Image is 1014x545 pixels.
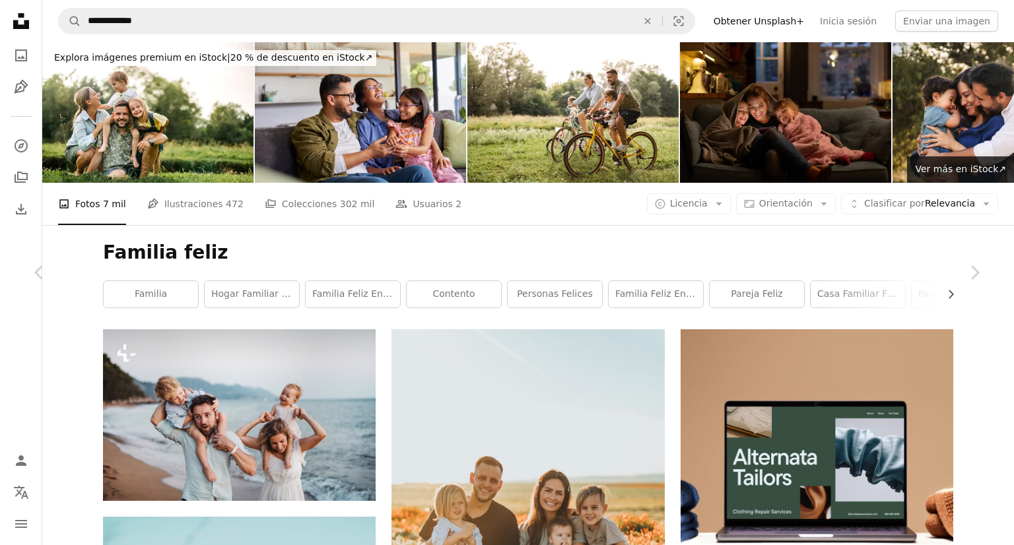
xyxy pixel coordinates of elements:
span: 20 % de descuento en iStock ↗ [54,52,372,63]
span: Relevancia [864,197,975,210]
a: Colecciones [8,164,34,191]
a: familia feliz en casa [609,281,703,307]
span: 2 [456,197,461,211]
span: Orientación [759,198,813,208]
a: Inicia sesión [812,11,885,32]
a: Familia feliz asiática [912,281,1006,307]
a: Personas felices [508,281,602,307]
a: Colecciones 302 mil [265,183,375,225]
a: Explorar [8,133,34,159]
a: Ver más en iStock↗ [907,156,1014,183]
a: Una familia joven con dos niños pequeños parados en la playa durante las vacaciones de verano, ri... [103,409,376,421]
button: Búsqueda visual [663,9,694,34]
button: Buscar en Unsplash [59,9,81,34]
a: Hogar familiar feliz [205,281,299,307]
span: 302 mil [340,197,375,211]
a: Fotos [8,42,34,69]
a: Obtener Unsplash+ [706,11,812,32]
a: Ilustraciones [8,74,34,100]
span: 472 [226,197,244,211]
img: Una familia joven con dos niños pequeños parados en la playa durante las vacaciones de verano, ri... [103,329,376,501]
button: Licencia [647,193,731,214]
a: Historial de descargas [8,196,34,222]
form: Encuentra imágenes en todo el sitio [58,8,695,34]
a: contento [407,281,501,307]
span: Explora imágenes premium en iStock | [54,52,230,63]
a: Pareja feliz [710,281,804,307]
a: Iniciar sesión / Registrarse [8,447,34,474]
button: Idioma [8,479,34,505]
a: Siguiente [935,209,1014,336]
span: Clasificar por [864,198,925,208]
img: Family riding bicycles in the forest [467,42,679,183]
span: Licencia [670,198,708,208]
button: Orientación [736,193,836,214]
span: Ver más en iStock ↗ [915,164,1006,174]
a: Usuarios 2 [395,183,461,225]
button: Clasificar porRelevancia [841,193,998,214]
img: Parents playing with daughter at home [255,42,466,183]
a: Casa familiar feliz [811,281,905,307]
a: Familia feliz en casa [306,281,400,307]
button: Enviar una imagen [895,11,998,32]
a: familia [104,281,198,307]
button: Borrar [633,9,662,34]
a: Ilustraciones 472 [147,183,244,225]
h1: Familia feliz [103,241,953,265]
a: Explora imágenes premium en iStock|20 % de descuento en iStock↗ [42,42,384,74]
img: Portrait of a happy family [42,42,253,183]
img: Veladas acogedoras en el sofá [680,42,891,183]
button: Menú [8,511,34,537]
